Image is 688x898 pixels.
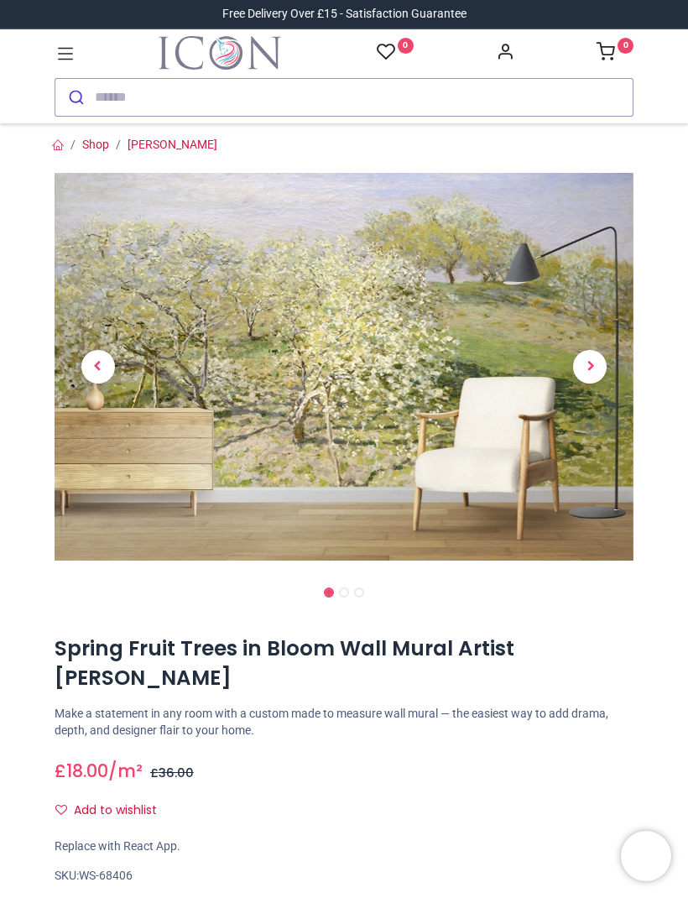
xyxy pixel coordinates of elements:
a: 0 [597,47,633,60]
iframe: Brevo live chat [621,831,671,881]
img: Spring Fruit Trees in Bloom Wall Mural Artist Claude Monet [55,173,633,561]
sup: 0 [618,38,633,54]
sup: 0 [398,38,414,54]
a: Shop [82,138,109,151]
span: WS-68406 [79,869,133,882]
h1: Spring Fruit Trees in Bloom Wall Mural Artist [PERSON_NAME] [55,634,633,692]
span: Previous [81,350,115,384]
button: Submit [55,79,95,116]
a: Logo of Icon Wall Stickers [159,36,281,70]
a: Account Info [496,47,514,60]
img: Icon Wall Stickers [159,36,281,70]
span: 36.00 [159,765,194,781]
p: Make a statement in any room with a custom made to measure wall mural — the easiest way to add dr... [55,706,633,739]
span: Next [573,350,607,384]
div: Replace with React App. [55,838,633,855]
a: 0 [377,42,414,63]
span: £ [55,759,108,783]
span: £ [150,765,194,781]
a: Next [547,232,634,504]
i: Add to wishlist [55,804,67,816]
div: SKU: [55,868,633,885]
span: 18.00 [66,759,108,783]
a: Previous [55,232,142,504]
div: Free Delivery Over £15 - Satisfaction Guarantee [222,6,466,23]
button: Add to wishlistAdd to wishlist [55,796,171,825]
a: [PERSON_NAME] [128,138,217,151]
span: /m² [108,759,143,783]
